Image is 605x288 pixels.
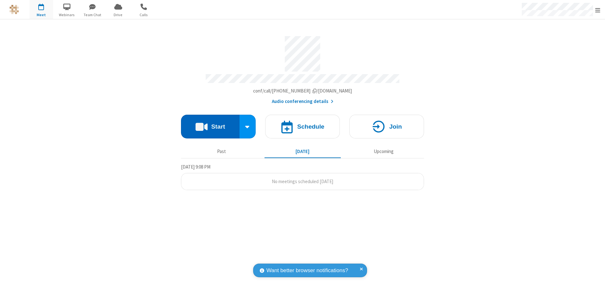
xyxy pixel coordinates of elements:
div: Start conference options [240,115,256,138]
button: Upcoming [346,145,422,157]
button: Start [181,115,240,138]
button: [DATE] [265,145,341,157]
span: [DATE] 9:08 PM [181,164,210,170]
span: Drive [106,12,130,18]
h4: Join [389,124,402,130]
span: Want better browser notifications? [266,266,348,275]
section: Account details [181,31,424,105]
h4: Schedule [297,124,324,130]
span: Copy my meeting room link [253,88,352,94]
button: Past [184,145,260,157]
span: Team Chat [81,12,104,18]
button: Schedule [265,115,340,138]
span: Meet [29,12,53,18]
span: Webinars [55,12,79,18]
button: Copy my meeting room linkCopy my meeting room link [253,87,352,95]
img: QA Selenium DO NOT DELETE OR CHANGE [9,5,19,14]
span: Calls [132,12,156,18]
section: Today's Meetings [181,163,424,190]
h4: Start [211,124,225,130]
button: Join [349,115,424,138]
span: No meetings scheduled [DATE] [272,178,333,184]
button: Audio conferencing details [272,98,334,105]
